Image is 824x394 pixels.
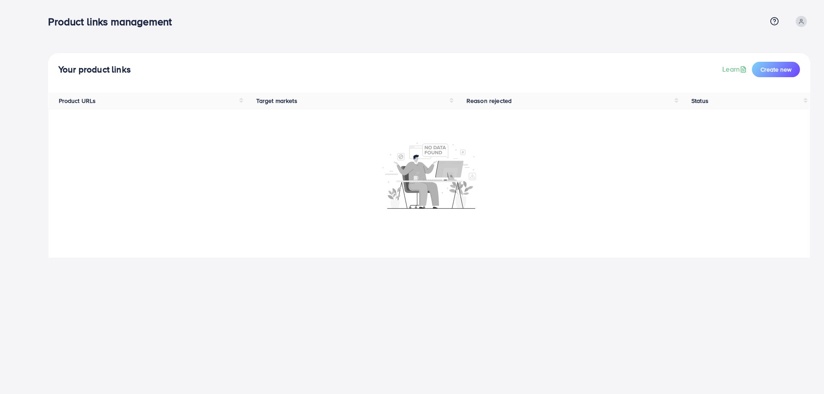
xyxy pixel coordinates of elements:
span: Reason rejected [467,96,512,105]
h4: Your product links [58,64,131,75]
span: Target markets [256,96,297,105]
span: Status [691,96,709,105]
span: Product URLs [59,96,96,105]
img: No account [382,141,476,209]
button: Create new [752,62,800,77]
h3: Product links management [48,15,179,28]
a: Learn [722,64,748,74]
span: Create new [760,65,791,74]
